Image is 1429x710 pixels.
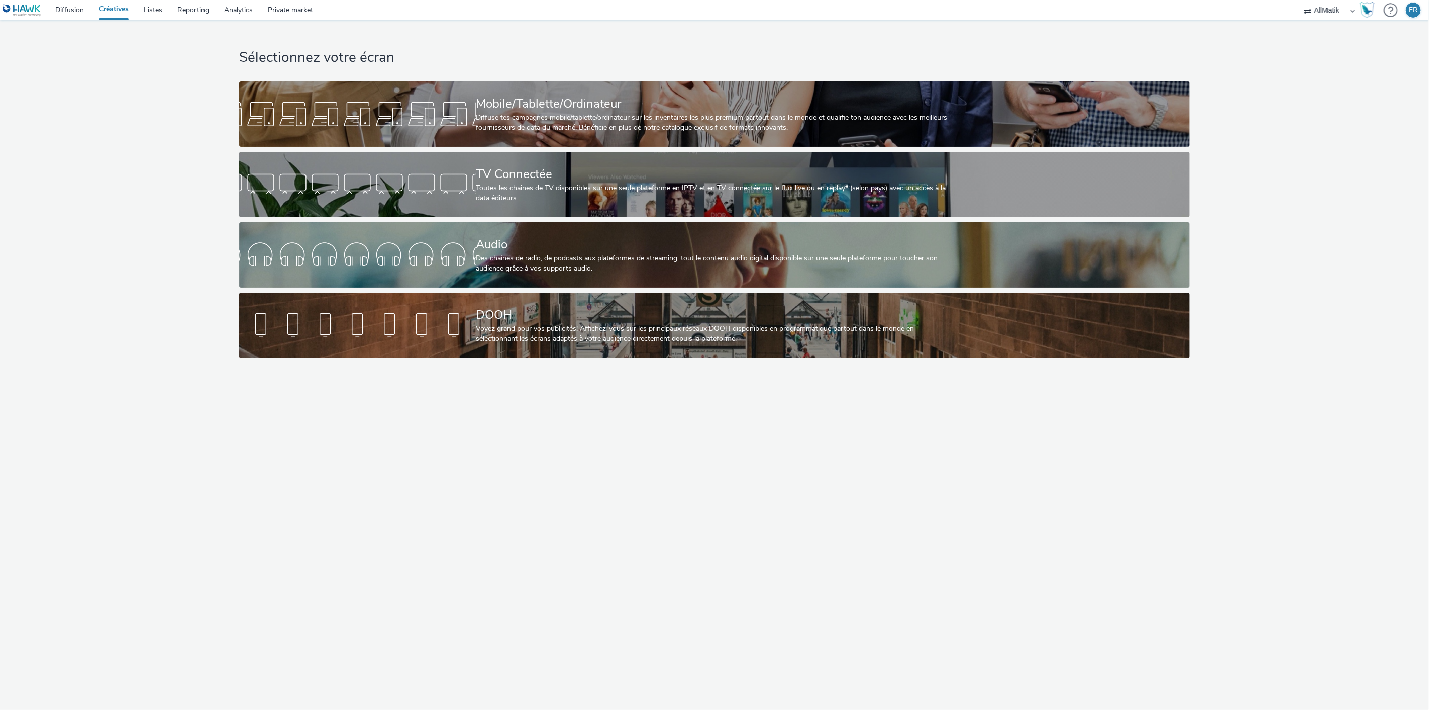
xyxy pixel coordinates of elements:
a: DOOHVoyez grand pour vos publicités! Affichez-vous sur les principaux réseaux DOOH disponibles en... [239,293,1189,358]
div: DOOH [476,306,949,324]
h1: Sélectionnez votre écran [239,48,1189,67]
div: TV Connectée [476,165,949,183]
a: AudioDes chaînes de radio, de podcasts aux plateformes de streaming: tout le contenu audio digita... [239,222,1189,288]
div: Diffuse tes campagnes mobile/tablette/ordinateur sur les inventaires les plus premium partout dan... [476,113,949,133]
a: TV ConnectéeToutes les chaines de TV disponibles sur une seule plateforme en IPTV et en TV connec... [239,152,1189,217]
a: Mobile/Tablette/OrdinateurDiffuse tes campagnes mobile/tablette/ordinateur sur les inventaires le... [239,81,1189,147]
div: Mobile/Tablette/Ordinateur [476,95,949,113]
div: ER [1409,3,1418,18]
div: Voyez grand pour vos publicités! Affichez-vous sur les principaux réseaux DOOH disponibles en pro... [476,324,949,344]
div: Des chaînes de radio, de podcasts aux plateformes de streaming: tout le contenu audio digital dis... [476,253,949,274]
div: Toutes les chaines de TV disponibles sur une seule plateforme en IPTV et en TV connectée sur le f... [476,183,949,204]
a: Hawk Academy [1360,2,1379,18]
img: Hawk Academy [1360,2,1375,18]
img: undefined Logo [3,4,41,17]
div: Audio [476,236,949,253]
